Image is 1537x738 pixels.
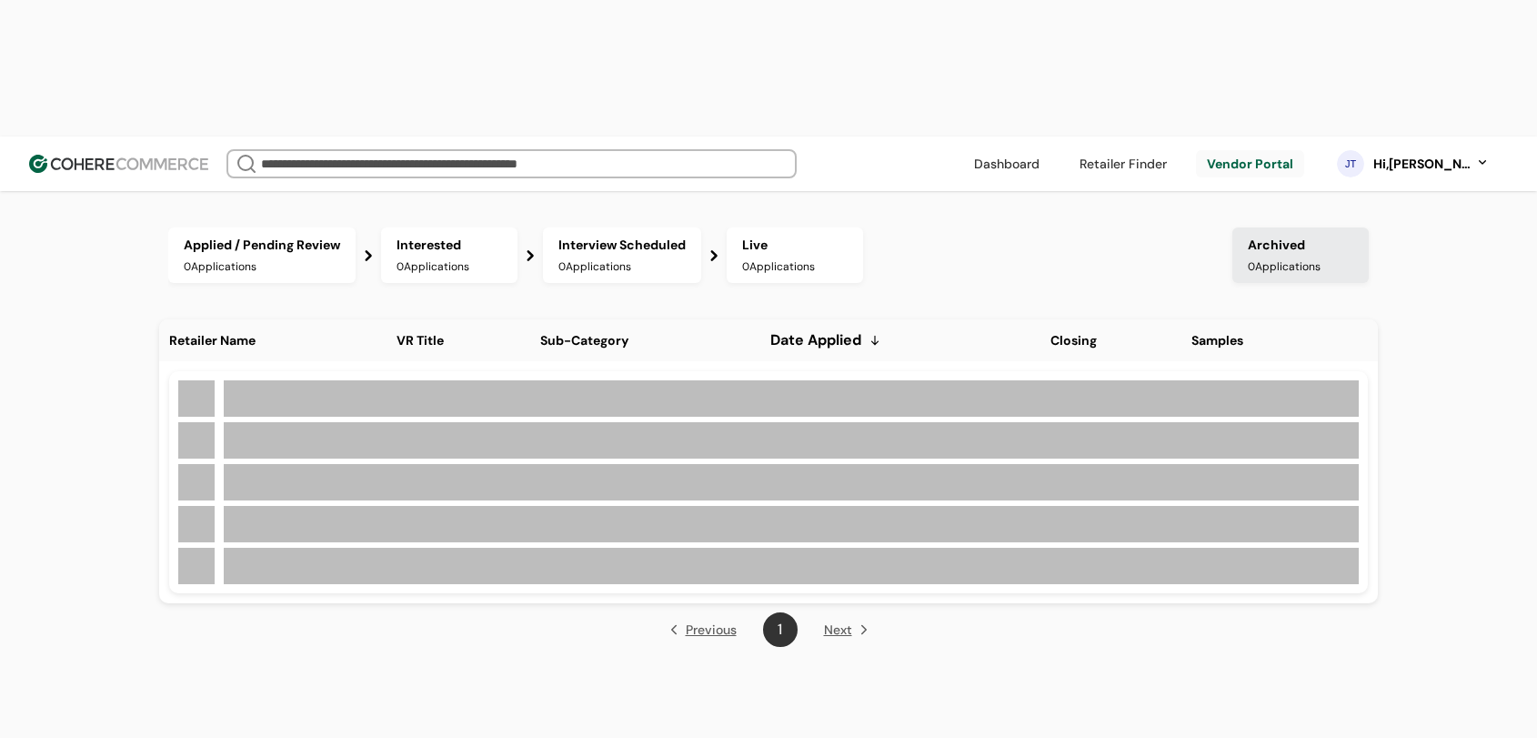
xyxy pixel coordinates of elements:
nav: pagination [159,612,1378,647]
span: Samples [1191,332,1243,349]
div: Interested [397,236,502,255]
button: page 1 [763,612,798,647]
div: Applied / Pending Review [184,236,340,255]
div: Hi, [PERSON_NAME] [1371,155,1472,174]
div: 0 Applications [184,258,340,275]
div: Interview Scheduled [558,236,686,255]
div: 0 Applications [397,258,502,275]
span: Closing [1050,332,1097,349]
button: next page [809,612,887,647]
button: previous page [651,612,751,647]
div: Live [742,236,848,255]
span: Date Applied [770,329,861,351]
button: Hi,[PERSON_NAME] [1371,155,1490,174]
div: 0 Applications [558,258,686,275]
span: Sub-Category [540,332,628,349]
div: 0 Applications [1248,258,1353,275]
img: Cohere Logo [29,155,208,173]
div: Archived [1248,236,1353,255]
span: Retailer Name [169,332,256,349]
span: VR Title [397,332,444,349]
div: 0 Applications [742,258,848,275]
